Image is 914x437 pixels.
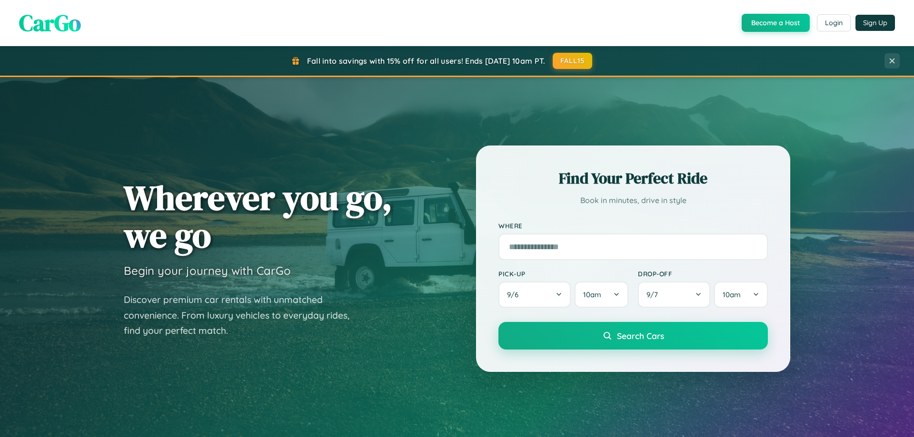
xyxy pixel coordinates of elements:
[723,290,741,299] span: 10am
[742,14,810,32] button: Become a Host
[583,290,601,299] span: 10am
[646,290,663,299] span: 9 / 7
[124,292,362,339] p: Discover premium car rentals with unmatched convenience. From luxury vehicles to everyday rides, ...
[19,7,81,39] span: CarGo
[855,15,895,31] button: Sign Up
[498,194,768,207] p: Book in minutes, drive in style
[124,179,392,254] h1: Wherever you go, we go
[507,290,523,299] span: 9 / 6
[498,322,768,350] button: Search Cars
[307,56,546,66] span: Fall into savings with 15% off for all users! Ends [DATE] 10am PT.
[638,282,710,308] button: 9/7
[817,14,851,31] button: Login
[498,282,571,308] button: 9/6
[638,270,768,278] label: Drop-off
[124,263,291,278] h3: Begin your journey with CarGo
[714,282,768,308] button: 10am
[575,282,628,308] button: 10am
[617,330,664,341] span: Search Cars
[498,270,628,278] label: Pick-up
[498,168,768,189] h2: Find Your Perfect Ride
[498,222,768,230] label: Where
[553,53,593,69] button: FALL15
